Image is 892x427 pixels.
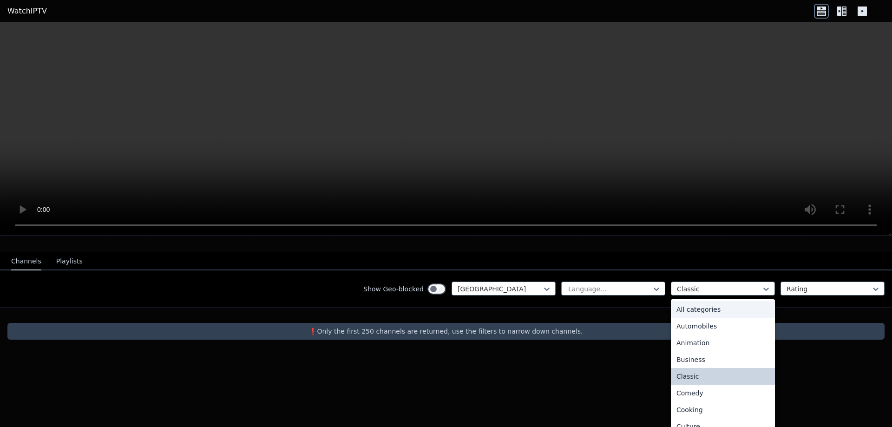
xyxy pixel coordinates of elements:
div: Business [671,351,775,368]
div: Automobiles [671,318,775,335]
div: Animation [671,335,775,351]
div: Comedy [671,385,775,401]
label: Show Geo-blocked [363,284,424,294]
div: All categories [671,301,775,318]
div: Classic [671,368,775,385]
button: Channels [11,253,41,270]
a: WatchIPTV [7,6,47,17]
button: Playlists [56,253,83,270]
p: ❗️Only the first 250 channels are returned, use the filters to narrow down channels. [11,327,881,336]
div: Cooking [671,401,775,418]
